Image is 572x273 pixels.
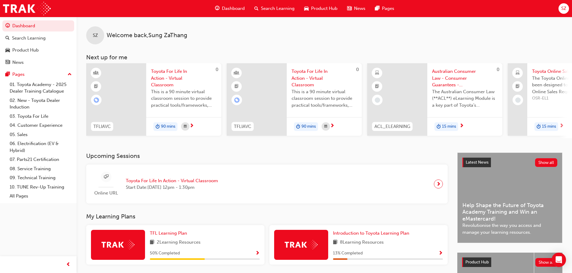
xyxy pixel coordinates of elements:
span: 2 Learning Resources [157,239,201,246]
div: News [12,59,24,66]
span: calendar-icon [184,123,187,130]
h3: My Learning Plans [86,213,448,220]
span: duration-icon [437,123,441,131]
a: pages-iconPages [370,2,399,15]
a: Product HubShow all [462,257,558,267]
span: guage-icon [215,5,219,12]
span: book-icon [150,239,154,246]
a: 07. Parts21 Certification [7,155,74,164]
button: Show all [535,258,558,267]
span: Search Learning [261,5,295,12]
span: 50 % Completed [150,250,180,257]
span: Toyota For Life In Action - Virtual Classroom [292,68,357,88]
a: guage-iconDashboard [210,2,250,15]
span: learningRecordVerb_NONE-icon [375,97,380,103]
a: 10. TUNE Rev-Up Training [7,182,74,192]
span: 8 Learning Resources [340,239,384,246]
span: Welcome back , Sung ZaThang [107,32,187,39]
a: 02. New - Toyota Dealer Induction [7,96,74,112]
span: 15 mins [442,123,456,130]
span: learningRecordVerb_ENROLL-icon [94,97,99,103]
span: guage-icon [5,23,10,29]
span: pages-icon [375,5,380,12]
img: Trak [3,2,51,15]
a: 08. Service Training [7,164,74,174]
span: up-icon [68,71,72,79]
span: booktick-icon [94,83,98,91]
img: Trak [101,240,135,249]
span: Show Progress [255,251,260,256]
span: car-icon [304,5,309,12]
h3: Next up for me [77,54,572,61]
a: Latest NewsShow all [462,158,557,167]
span: Latest News [466,160,489,165]
span: ACL_ELEARNING [374,123,410,130]
img: Trak [285,240,318,249]
span: SZ [561,5,566,12]
a: News [2,57,74,68]
span: Australian Consumer Law - Consumer Guarantees - eLearning module [432,68,498,88]
span: search-icon [5,36,10,41]
span: booktick-icon [235,83,239,91]
span: learningResourceType_ELEARNING-icon [375,69,379,77]
button: Show all [535,158,558,167]
a: Online URLToyota For Life In Action - Virtual ClassroomStart Date:[DATE] 12pm - 1:30pm [91,169,443,199]
span: prev-icon [66,261,71,269]
a: 0TFLIAVCToyota For Life In Action - Virtual ClassroomThis is a 90 minute virtual classroom sessio... [86,63,221,136]
span: Introduction to Toyota Learning Plan [333,230,409,236]
h3: Upcoming Sessions [86,153,448,159]
span: Product Hub [465,260,489,265]
span: laptop-icon [516,69,520,77]
span: booktick-icon [516,83,520,91]
div: Pages [12,71,25,78]
button: Pages [2,69,74,80]
span: duration-icon [156,123,160,131]
div: Open Intercom Messenger [552,253,566,267]
a: search-iconSearch Learning [250,2,299,15]
span: booktick-icon [375,83,379,91]
span: Toyota For Life In Action - Virtual Classroom [126,177,218,184]
span: TFL Learning Plan [150,230,187,236]
a: Dashboard [2,20,74,31]
button: DashboardSearch LearningProduct HubNews [2,19,74,69]
span: book-icon [333,239,337,246]
button: SZ [558,3,569,14]
span: Product Hub [311,5,337,12]
a: 0ACL_ELEARNINGAustralian Consumer Law - Consumer Guarantees - eLearning moduleThe Australian Cons... [367,63,502,136]
a: 0TFLIAVCToyota For Life In Action - Virtual ClassroomThis is a 90 minute virtual classroom sessio... [227,63,362,136]
a: Latest NewsShow allHelp Shape the Future of Toyota Academy Training and Win an eMastercard!Revolu... [457,153,562,243]
a: TFL Learning Plan [150,230,189,237]
span: news-icon [347,5,352,12]
span: news-icon [5,60,10,65]
a: Search Learning [2,33,74,44]
a: car-iconProduct Hub [299,2,342,15]
span: search-icon [254,5,259,12]
a: 01. Toyota Academy - 2025 Dealer Training Catalogue [7,80,74,96]
a: 09. Technical Training [7,173,74,182]
span: duration-icon [296,123,300,131]
span: duration-icon [537,123,541,131]
button: Show Progress [255,250,260,257]
a: 04. Customer Experience [7,121,74,130]
span: 0 [216,67,218,72]
span: learningResourceType_INSTRUCTOR_LED-icon [235,69,239,77]
span: learningResourceType_INSTRUCTOR_LED-icon [94,69,98,77]
span: This is a 90 minute virtual classroom session to provide practical tools/frameworks, behaviours a... [151,88,216,109]
span: SZ [93,32,98,39]
span: Dashboard [222,5,245,12]
span: Toyota For Life In Action - Virtual Classroom [151,68,216,88]
button: Show Progress [438,250,443,257]
a: 03. Toyota For Life [7,112,74,121]
span: next-icon [189,123,194,129]
a: All Pages [7,191,74,201]
span: 0 [356,67,359,72]
span: 90 mins [161,123,175,130]
span: Start Date: [DATE] 12pm - 1:30pm [126,184,218,191]
span: Revolutionise the way you access and manage your learning resources. [462,222,557,236]
span: Help Shape the Future of Toyota Academy Training and Win an eMastercard! [462,202,557,222]
span: 0 [497,67,499,72]
span: Pages [382,5,394,12]
span: learningRecordVerb_ENROLL-icon [234,97,240,103]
